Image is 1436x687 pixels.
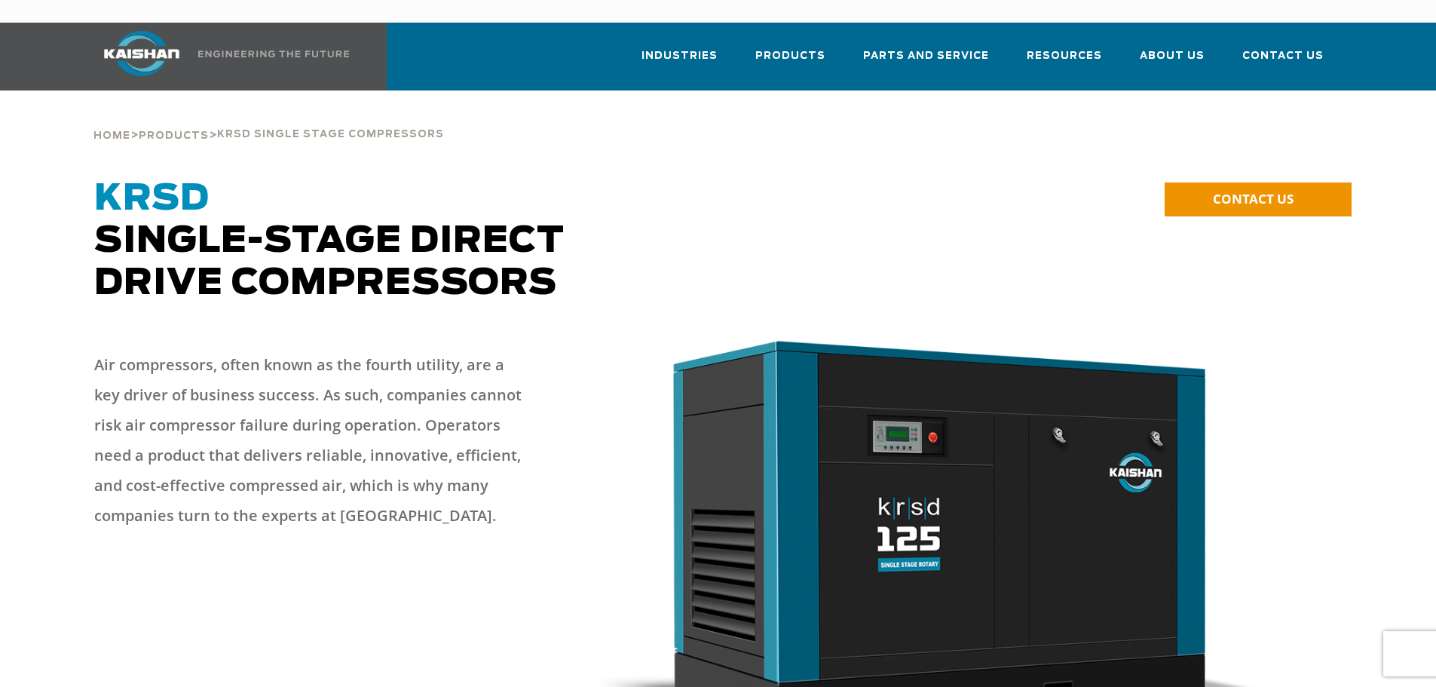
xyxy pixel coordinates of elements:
a: Resources [1027,36,1102,87]
a: Industries [641,36,718,87]
span: Products [755,48,825,65]
span: CONTACT US [1213,190,1294,207]
a: CONTACT US [1165,182,1352,216]
a: About Us [1140,36,1205,87]
span: Products [139,131,209,141]
div: > > [93,90,444,148]
span: Resources [1027,48,1102,65]
span: Single-Stage Direct Drive Compressors [94,181,565,302]
span: About Us [1140,48,1205,65]
span: krsd single stage compressors [217,130,444,140]
span: KRSD [94,181,210,217]
span: Parts and Service [863,48,989,65]
span: Home [93,131,130,141]
img: Engineering the future [198,51,349,57]
a: Products [755,36,825,87]
span: Industries [641,48,718,65]
span: Contact Us [1242,48,1324,65]
a: Products [139,128,209,142]
p: Air compressors, often known as the fourth utility, are a key driver of business success. As such... [94,350,531,531]
a: Parts and Service [863,36,989,87]
img: kaishan logo [85,31,198,76]
a: Kaishan USA [85,23,352,90]
a: Home [93,128,130,142]
a: Contact Us [1242,36,1324,87]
